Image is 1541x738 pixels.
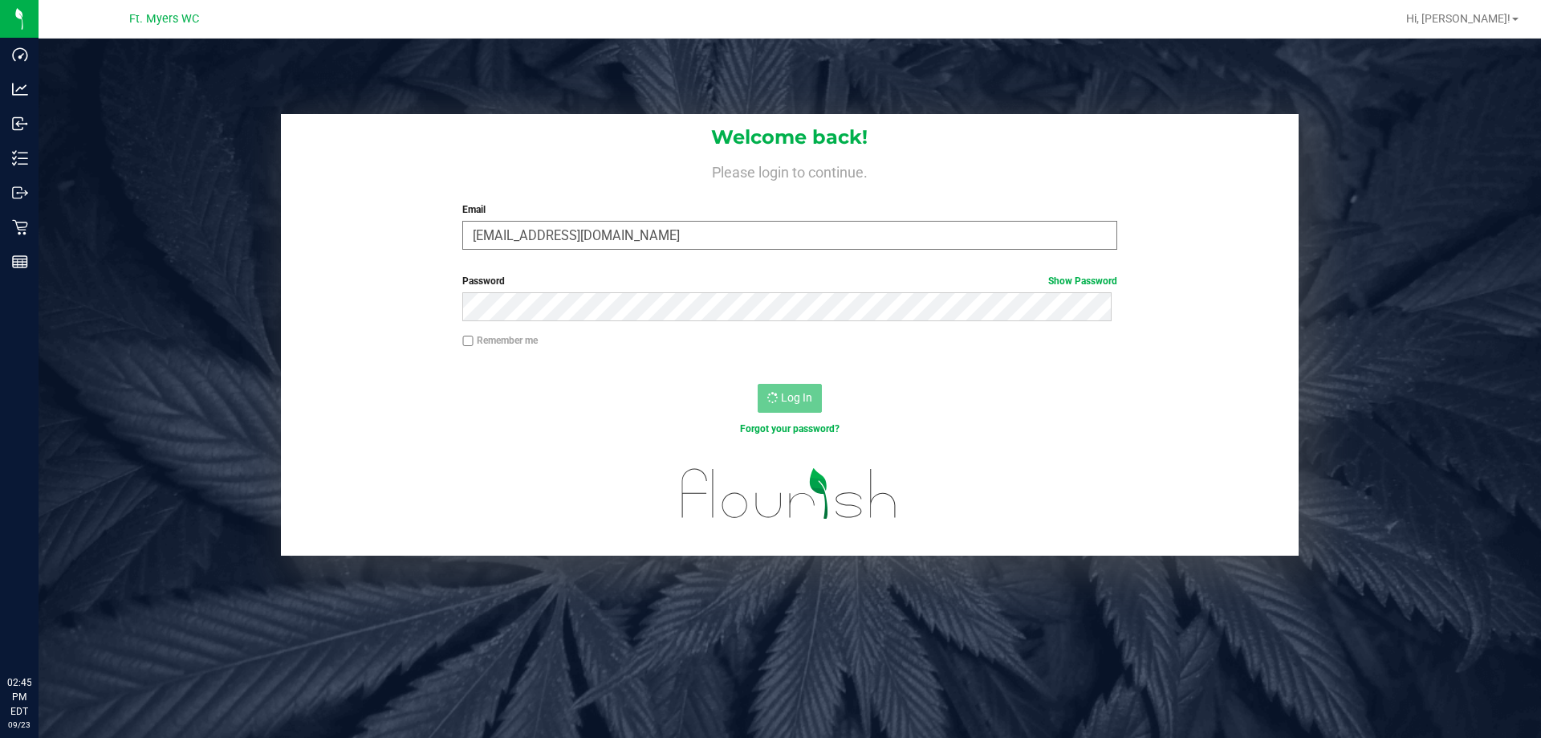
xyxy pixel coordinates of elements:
[12,47,28,63] inline-svg: Dashboard
[12,150,28,166] inline-svg: Inventory
[1048,275,1117,287] a: Show Password
[12,81,28,97] inline-svg: Analytics
[129,12,199,26] span: Ft. Myers WC
[462,336,474,347] input: Remember me
[462,275,505,287] span: Password
[462,333,538,348] label: Remember me
[662,453,917,535] img: flourish_logo.svg
[12,185,28,201] inline-svg: Outbound
[12,219,28,235] inline-svg: Retail
[281,127,1299,148] h1: Welcome back!
[1406,12,1511,25] span: Hi, [PERSON_NAME]!
[740,423,840,434] a: Forgot your password?
[12,254,28,270] inline-svg: Reports
[781,391,812,404] span: Log In
[12,116,28,132] inline-svg: Inbound
[758,384,822,413] button: Log In
[462,202,1116,217] label: Email
[7,719,31,731] p: 09/23
[7,675,31,719] p: 02:45 PM EDT
[281,161,1299,180] h4: Please login to continue.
